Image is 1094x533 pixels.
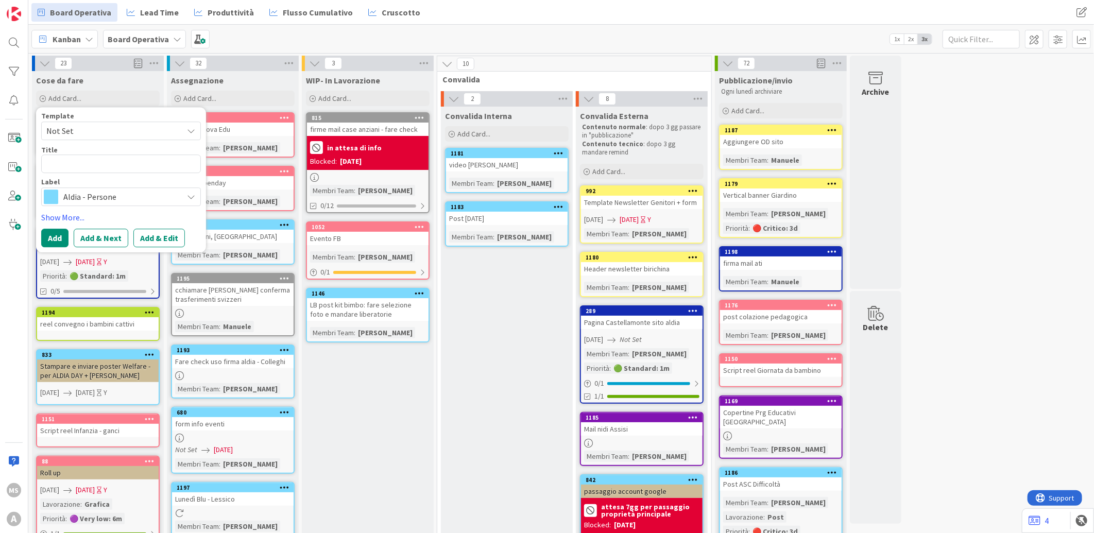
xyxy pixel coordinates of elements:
[723,208,767,219] div: Membri Team
[863,321,888,333] div: Delete
[581,196,703,209] div: Template Newsletter Genitori + form
[50,286,60,297] span: 0/5
[37,415,159,437] div: 1151Script reel Infanzia - ganci
[451,150,568,157] div: 1181
[172,346,294,368] div: 1193Fare check uso firma aldia - Colleghi
[41,145,58,154] label: Title
[37,466,159,479] div: Roll up
[312,114,429,122] div: 815
[65,513,67,524] span: :
[46,124,175,137] span: Not Set
[310,251,354,263] div: Membri Team
[175,249,219,261] div: Membri Team
[594,391,604,402] span: 1/1
[133,229,185,247] button: Add & Edit
[581,316,703,329] div: Pagina Castellamonte sito aldia
[581,413,703,422] div: 1185
[104,485,107,495] div: Y
[446,202,568,225] div: 1183Post [DATE]
[183,94,216,103] span: Add Card...
[312,223,429,231] div: 1052
[582,123,646,131] strong: Contenuto normale
[219,249,220,261] span: :
[42,309,159,316] div: 1194
[494,231,554,243] div: [PERSON_NAME]
[765,511,787,523] div: Post
[582,140,702,157] p: : dopo 3 gg mandare remind
[584,451,628,462] div: Membri Team
[172,408,294,431] div: 680form info eventi
[175,383,219,394] div: Membri Team
[451,203,568,211] div: 1183
[904,34,918,44] span: 2x
[104,256,107,267] div: Y
[219,142,220,153] span: :
[50,6,111,19] span: Board Operativa
[340,156,362,167] div: [DATE]
[738,57,755,70] span: 72
[312,290,429,297] div: 1146
[767,154,768,166] span: :
[768,330,828,341] div: [PERSON_NAME]
[37,457,159,466] div: 88
[720,477,842,491] div: Post ASC Difficoltà
[76,256,95,267] span: [DATE]
[37,359,159,382] div: Stampare e inviare poster Welfare - per ALDIA DAY + [PERSON_NAME]
[307,266,429,279] div: 0/1
[723,443,767,455] div: Membri Team
[581,306,703,316] div: 289
[354,327,355,338] span: :
[629,282,689,293] div: [PERSON_NAME]
[42,351,159,358] div: 833
[177,484,294,491] div: 1197
[614,520,636,530] div: [DATE]
[493,231,494,243] span: :
[307,222,429,232] div: 1052
[629,451,689,462] div: [PERSON_NAME]
[628,348,629,359] span: :
[767,330,768,341] span: :
[586,414,703,421] div: 1185
[172,167,294,176] div: 1157
[307,289,429,321] div: 1146LB post kit bimbo: fare selezione foto e mandare liberatorie
[177,168,294,175] div: 1157
[42,416,159,423] div: 1151
[586,307,703,315] div: 289
[723,222,748,234] div: Priorità
[720,468,842,477] div: 1186
[172,176,294,190] div: keikibu openday
[324,57,342,70] span: 3
[80,498,82,510] span: :
[382,6,420,19] span: Cruscotto
[40,387,59,398] span: [DATE]
[172,220,294,230] div: 1196
[586,254,703,261] div: 1180
[943,30,1020,48] input: Quick Filter...
[40,485,59,495] span: [DATE]
[720,406,842,428] div: Copertine Prg Educativi [GEOGRAPHIC_DATA]
[40,498,80,510] div: Lavorazione
[494,178,554,189] div: [PERSON_NAME]
[40,270,65,282] div: Priorità
[611,363,672,374] div: 🟢 Standard: 1m
[82,498,112,510] div: Grafica
[629,228,689,239] div: [PERSON_NAME]
[175,445,197,454] i: Not Set
[310,156,337,167] div: Blocked:
[446,158,568,171] div: video [PERSON_NAME]
[172,346,294,355] div: 1193
[720,301,842,310] div: 1176
[307,113,429,123] div: 815
[320,200,334,211] span: 0/12
[647,214,651,225] div: Y
[720,354,842,364] div: 1150
[65,270,67,282] span: :
[172,283,294,306] div: cchiamare [PERSON_NAME] conferma trasferimenti svizzeri
[37,350,159,359] div: 833
[172,483,294,506] div: 1197Lunedì Blu - Lessico
[449,231,493,243] div: Membri Team
[601,503,699,518] b: attesa 7gg per passaggio proprietà principale
[620,335,642,344] i: Not Set
[177,114,294,122] div: 1202
[76,387,95,398] span: [DATE]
